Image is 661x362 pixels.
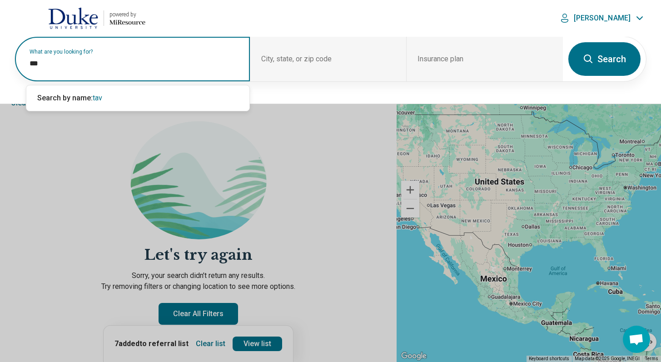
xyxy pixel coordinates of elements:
[26,85,249,111] div: Suggestions
[37,94,93,102] span: Search by name:
[574,14,631,23] p: [PERSON_NAME]
[109,10,145,19] div: powered by
[568,42,641,76] button: Search
[48,7,98,29] img: Duke University
[30,49,239,55] label: What are you looking for?
[623,326,650,353] div: Open chat
[93,94,102,102] span: tav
